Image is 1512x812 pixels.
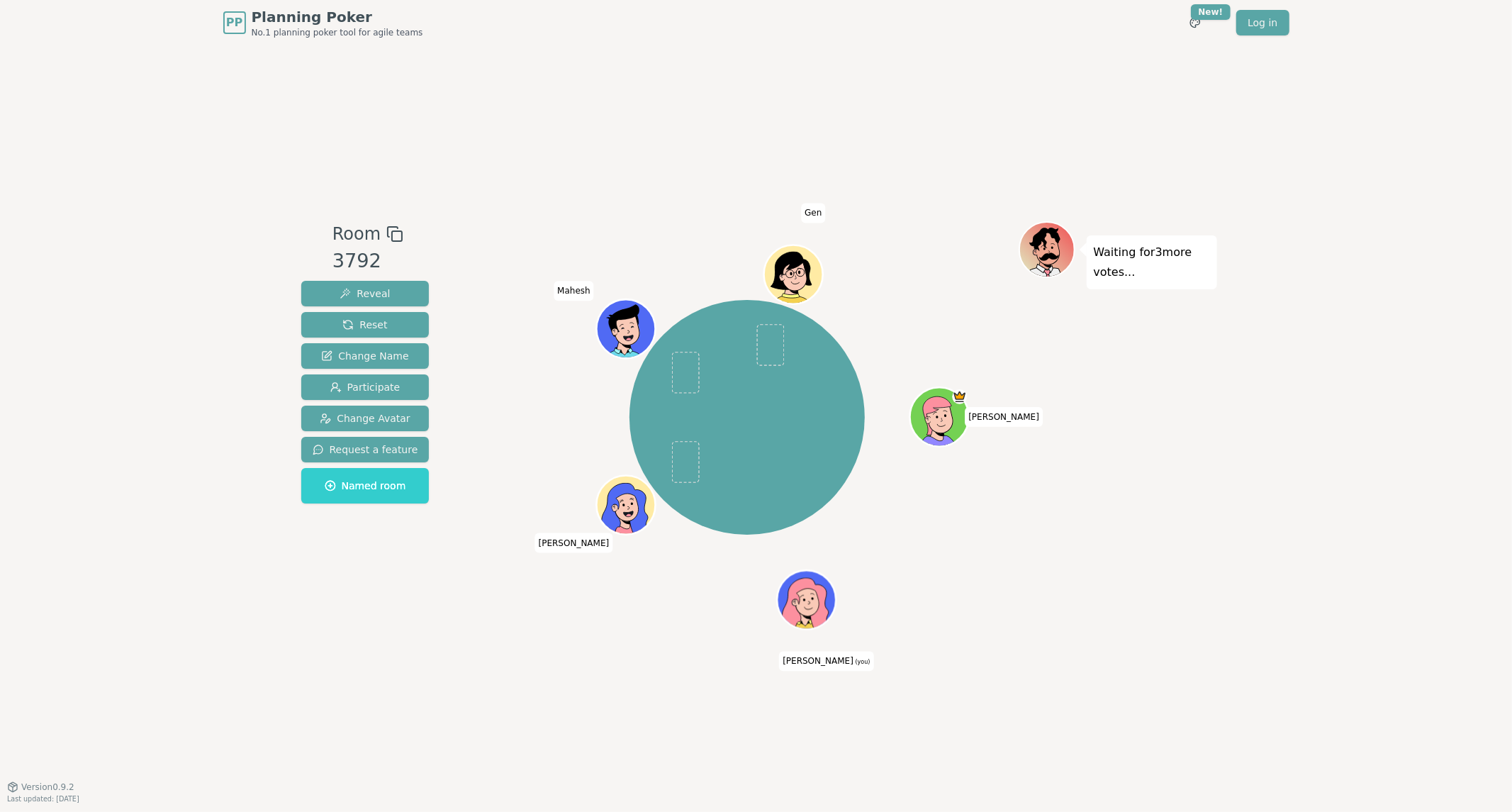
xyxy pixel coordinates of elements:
span: Click to change your name [554,282,594,301]
span: Click to change your name [535,533,613,553]
span: Reset [342,318,387,332]
span: Last updated: [DATE] [7,795,79,803]
span: Click to change your name [779,652,873,672]
div: New! [1191,4,1231,20]
span: Room [332,221,381,247]
button: Request a feature [301,437,430,462]
span: Click to change your name [965,407,1043,427]
button: Click to change your avatar [779,572,834,628]
button: Version0.9.2 [7,782,74,793]
span: No.1 planning poker tool for agile teams [252,27,423,38]
button: Change Avatar [301,406,430,431]
button: Reveal [301,281,430,306]
span: PP [226,14,242,31]
span: Laura is the host [952,389,967,404]
span: Change Name [321,349,408,363]
a: Log in [1236,10,1289,35]
span: Reveal [340,287,390,301]
span: Request a feature [313,443,418,457]
button: Change Name [301,343,430,369]
p: Waiting for 3 more votes... [1094,243,1210,282]
div: 3792 [332,247,403,276]
button: Reset [301,312,430,338]
button: Participate [301,374,430,400]
button: Named room [301,468,430,504]
span: Change Avatar [320,411,410,426]
span: Click to change your name [801,204,825,223]
span: Planning Poker [252,7,423,27]
span: (you) [853,660,870,666]
span: Named room [325,479,406,493]
button: New! [1182,10,1208,35]
span: Participate [330,380,401,394]
a: PPPlanning PokerNo.1 planning poker tool for agile teams [223,7,423,38]
span: Version 0.9.2 [21,782,74,793]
